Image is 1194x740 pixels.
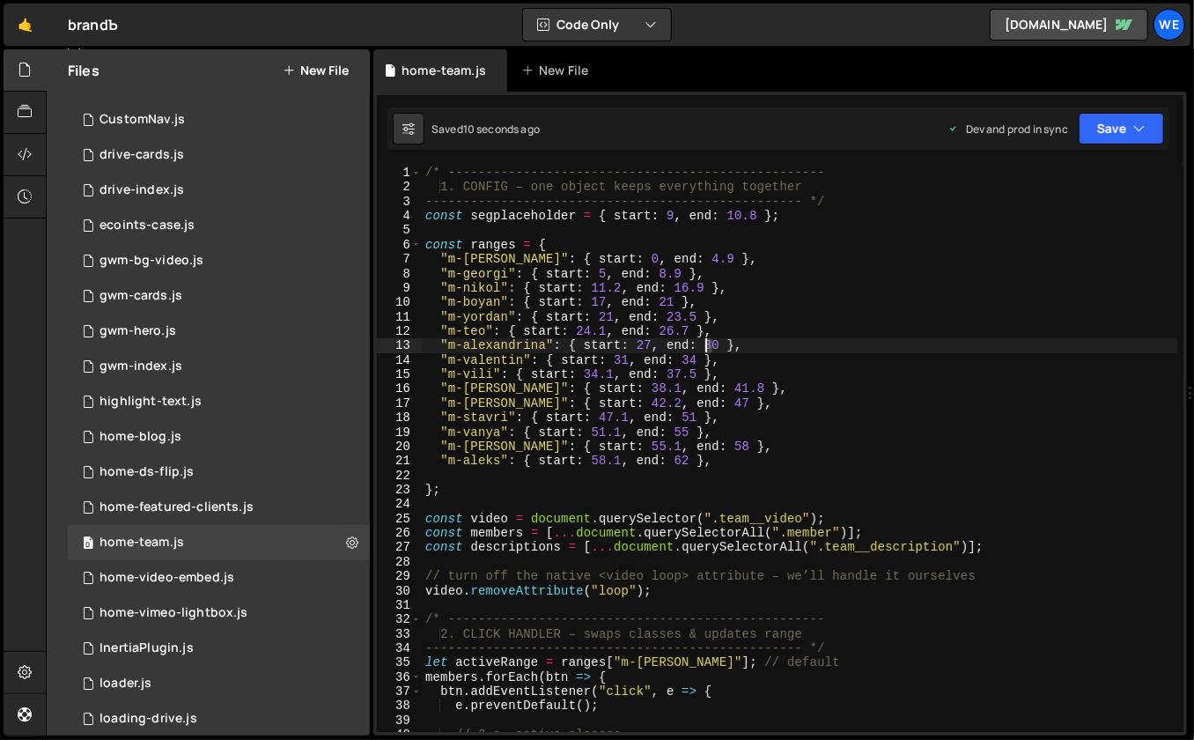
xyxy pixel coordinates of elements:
[377,540,422,554] div: 27
[377,655,422,670] div: 35
[377,555,422,569] div: 28
[377,699,422,713] div: 38
[377,569,422,583] div: 29
[99,429,181,445] div: home-blog.js
[377,310,422,324] div: 11
[377,670,422,684] div: 36
[377,497,422,511] div: 24
[377,381,422,396] div: 16
[1153,9,1185,41] a: We
[377,223,422,237] div: 5
[99,535,184,551] div: home-team.js
[377,627,422,641] div: 33
[99,182,184,198] div: drive-index.js
[377,324,422,338] div: 12
[990,9,1148,41] a: [DOMAIN_NAME]
[68,701,370,736] div: 12095/36196.js
[523,9,671,41] button: Code Only
[99,605,248,621] div: home-vimeo-lightbox.js
[99,323,176,339] div: gwm-hero.js
[68,14,118,35] div: brandЪ
[377,295,422,309] div: 10
[377,353,422,367] div: 14
[463,122,540,137] div: 10 seconds ago
[68,631,370,666] div: 12095/29323.js
[377,367,422,381] div: 15
[377,526,422,540] div: 26
[4,4,47,46] a: 🤙
[47,32,370,67] div: Javascript files
[99,676,151,692] div: loader.js
[68,455,370,490] div: 12095/37997.js
[99,711,197,727] div: loading-drive.js
[68,137,370,173] div: 12095/35235.js
[68,278,370,314] div: 12095/34673.js
[948,122,1068,137] div: Dev and prod in sync
[377,684,422,699] div: 37
[68,560,370,596] div: 12095/29427.js
[99,570,234,586] div: home-video-embed.js
[68,419,370,455] div: 12095/40244.js
[99,147,184,163] div: drive-cards.js
[377,714,422,728] div: 39
[283,63,349,78] button: New File
[431,122,540,137] div: Saved
[99,359,182,374] div: gwm-index.js
[377,440,422,454] div: 20
[377,195,422,209] div: 3
[377,267,422,281] div: 8
[99,253,203,269] div: gwm-bg-video.js
[99,112,185,128] div: CustomNav.js
[377,469,422,483] div: 22
[68,61,99,80] h2: Files
[99,218,195,233] div: ecoints-case.js
[402,62,486,79] div: home-team.js
[68,666,370,701] div: 12095/31005.js
[68,314,370,349] div: 12095/34889.js
[68,173,370,208] div: 12095/35237.js
[377,166,422,180] div: 1
[377,425,422,440] div: 19
[377,238,422,252] div: 6
[377,396,422,411] div: 17
[377,180,422,194] div: 2
[68,208,370,243] div: 12095/39566.js
[521,62,595,79] div: New File
[99,464,194,480] div: home-ds-flip.js
[377,598,422,612] div: 31
[68,525,370,560] div: 12095/39251.js
[99,288,182,304] div: gwm-cards.js
[377,338,422,352] div: 13
[377,209,422,223] div: 4
[377,411,422,425] div: 18
[99,499,254,515] div: home-featured-clients.js
[377,252,422,266] div: 7
[68,102,370,137] div: 12095/31261.js
[99,640,194,656] div: InertiaPlugin.js
[1079,113,1164,144] button: Save
[377,483,422,497] div: 23
[83,537,93,551] span: 0
[377,641,422,655] div: 34
[68,490,370,525] div: 12095/38421.js
[377,584,422,598] div: 30
[377,454,422,468] div: 21
[68,243,370,278] div: 12095/33534.js
[68,349,370,384] div: 12095/34818.js
[377,612,422,626] div: 32
[377,281,422,295] div: 9
[99,394,202,410] div: highlight-text.js
[68,596,370,631] div: 12095/38008.js
[68,384,370,419] div: 12095/39583.js
[377,512,422,526] div: 25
